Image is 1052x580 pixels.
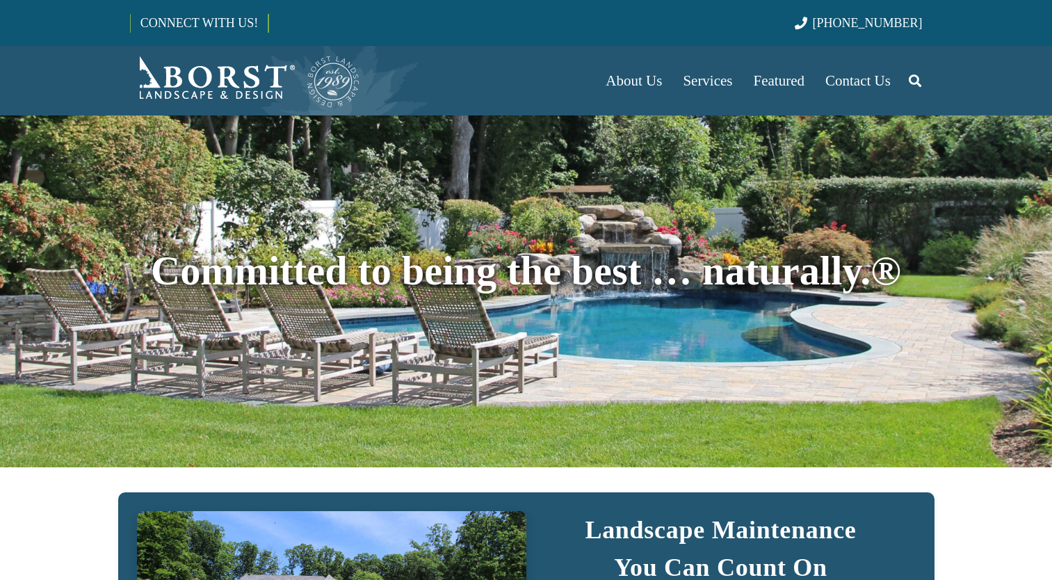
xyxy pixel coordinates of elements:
a: CONNECT WITH US! [131,6,268,40]
span: Committed to being the best … naturally.® [151,248,901,293]
a: Services [672,46,743,115]
a: Contact Us [815,46,901,115]
span: [PHONE_NUMBER] [813,16,923,30]
a: Featured [743,46,815,115]
span: Featured [754,72,804,89]
span: Contact Us [825,72,891,89]
strong: Landscape Maintenance [585,516,856,544]
a: Borst-Logo [130,53,361,108]
span: About Us [606,72,662,89]
a: Search [901,63,929,98]
a: About Us [595,46,672,115]
a: [PHONE_NUMBER] [795,16,922,30]
span: Services [683,72,732,89]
